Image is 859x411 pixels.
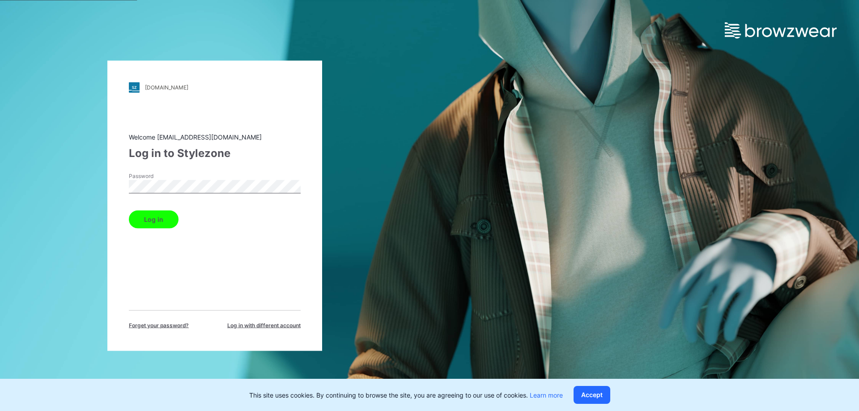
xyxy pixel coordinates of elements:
label: Password [129,172,191,180]
div: Welcome [EMAIL_ADDRESS][DOMAIN_NAME] [129,132,301,141]
div: [DOMAIN_NAME] [145,84,188,91]
img: stylezone-logo.562084cfcfab977791bfbf7441f1a819.svg [129,82,140,93]
button: Accept [574,386,610,404]
a: Learn more [530,391,563,399]
div: Log in to Stylezone [129,145,301,161]
button: Log in [129,210,179,228]
img: browzwear-logo.e42bd6dac1945053ebaf764b6aa21510.svg [725,22,837,38]
span: Forget your password? [129,321,189,329]
a: [DOMAIN_NAME] [129,82,301,93]
span: Log in with different account [227,321,301,329]
p: This site uses cookies. By continuing to browse the site, you are agreeing to our use of cookies. [249,390,563,400]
